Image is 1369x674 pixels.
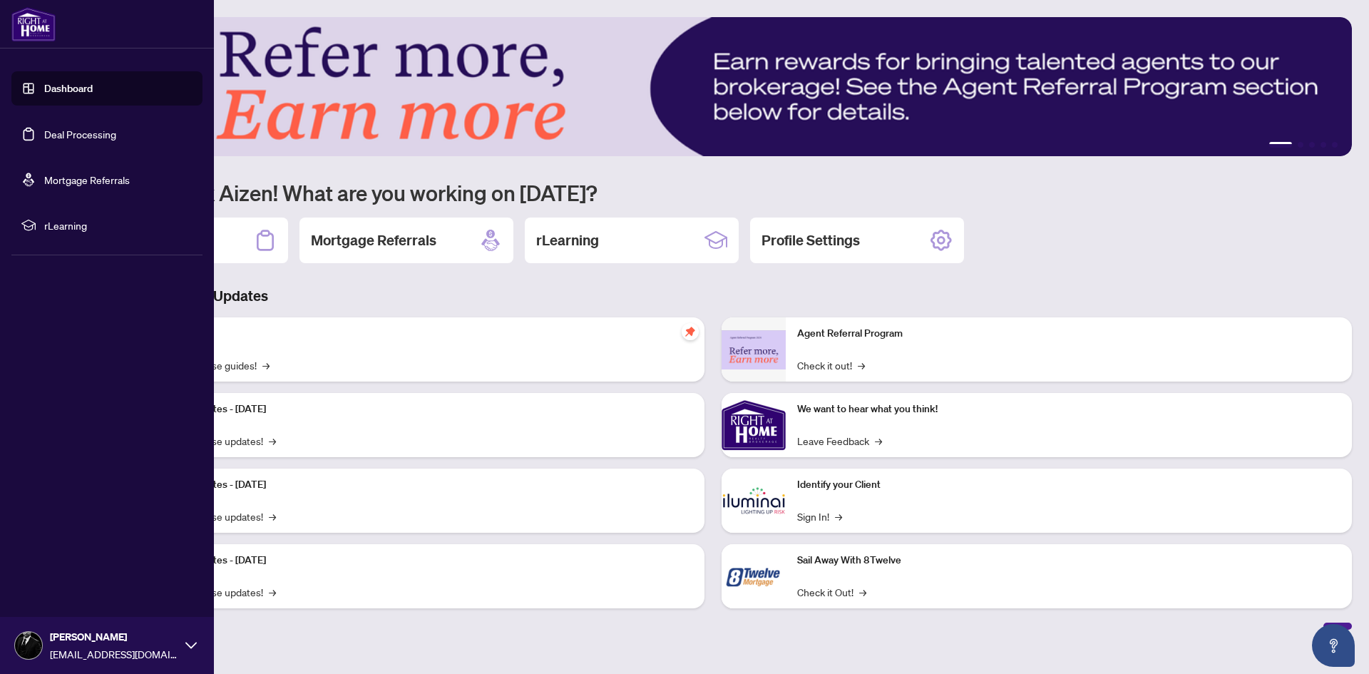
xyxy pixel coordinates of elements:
span: → [262,357,270,373]
button: 5 [1332,142,1338,148]
p: Platform Updates - [DATE] [150,477,693,493]
a: Check it out!→ [797,357,865,373]
span: → [269,433,276,449]
img: Sail Away With 8Twelve [722,544,786,608]
p: Agent Referral Program [797,326,1340,342]
img: Profile Icon [15,632,42,659]
a: Mortgage Referrals [44,173,130,186]
h3: Brokerage & Industry Updates [74,286,1352,306]
span: → [859,584,866,600]
span: → [269,509,276,524]
p: Platform Updates - [DATE] [150,402,693,417]
a: Leave Feedback→ [797,433,882,449]
span: [PERSON_NAME] [50,629,178,645]
img: Slide 0 [74,17,1352,156]
p: Self-Help [150,326,693,342]
img: Agent Referral Program [722,330,786,369]
h2: Profile Settings [762,230,860,250]
button: 4 [1321,142,1326,148]
img: Identify your Client [722,469,786,533]
h2: rLearning [536,230,599,250]
h2: Mortgage Referrals [311,230,436,250]
span: → [875,433,882,449]
span: pushpin [682,323,699,340]
span: → [858,357,865,373]
img: logo [11,7,56,41]
button: Open asap [1312,624,1355,667]
p: Sail Away With 8Twelve [797,553,1340,568]
p: We want to hear what you think! [797,402,1340,417]
span: → [269,584,276,600]
span: → [835,509,842,524]
button: 3 [1309,142,1315,148]
a: Dashboard [44,82,93,95]
h1: Welcome back Aizen! What are you working on [DATE]? [74,179,1352,206]
img: We want to hear what you think! [722,393,786,457]
span: rLearning [44,218,193,233]
a: Deal Processing [44,128,116,141]
a: Check it Out!→ [797,584,866,600]
span: [EMAIL_ADDRESS][DOMAIN_NAME] [50,646,178,662]
a: Sign In!→ [797,509,842,524]
button: 2 [1298,142,1303,148]
button: 1 [1269,142,1292,148]
p: Identify your Client [797,477,1340,493]
p: Platform Updates - [DATE] [150,553,693,568]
